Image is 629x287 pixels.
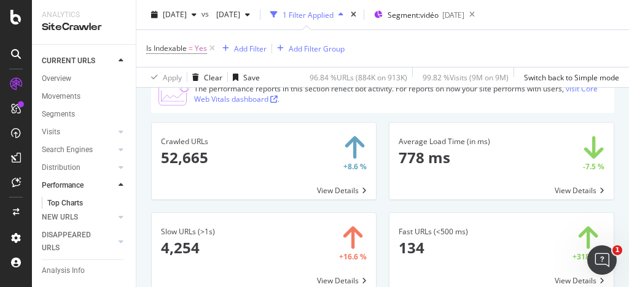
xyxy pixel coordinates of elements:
div: SiteCrawler [42,20,126,34]
span: 2025 Jun. 12th [211,9,240,20]
button: Apply [146,67,182,87]
span: 1 [612,245,622,255]
div: Clear [204,72,222,82]
div: 1 Filter Applied [283,9,334,20]
div: 96.84 % URLs ( 884K on 913K ) [310,72,407,82]
div: Performance [42,179,84,192]
div: times [348,9,359,21]
iframe: Intercom live chat [587,245,617,275]
button: Save [228,67,260,87]
div: Analysis Info [42,264,85,277]
a: visit Core Web Vitals dashboard . [194,83,598,104]
a: Top Charts [47,197,127,210]
button: Add Filter Group [272,41,345,56]
a: Visits [42,126,115,139]
button: Clear [187,67,222,87]
a: Performance [42,179,115,192]
button: 1 Filter Applied [265,5,348,25]
div: Add Filter [234,43,267,53]
a: CURRENT URLS [42,55,115,67]
div: Segments [42,108,75,121]
span: Is Indexable [146,43,187,53]
button: Add Filter [217,41,267,56]
div: DISAPPEARED URLS [42,229,104,254]
a: Movements [42,90,127,103]
div: Switch back to Simple mode [524,72,619,82]
a: Overview [42,72,127,85]
a: Analysis Info [42,264,127,277]
div: Analytics [42,10,126,20]
span: = [189,43,193,53]
div: Movements [42,90,80,103]
button: [DATE] [211,5,255,25]
a: DISAPPEARED URLS [42,229,115,254]
a: Segments [42,108,127,121]
span: vs [201,8,211,18]
div: Visits [42,126,60,139]
div: 99.82 % Visits ( 9M on 9M ) [423,72,509,82]
div: Add Filter Group [289,43,345,53]
div: Top Charts [47,197,83,210]
div: Search Engines [42,143,93,156]
span: Yes [195,40,207,57]
button: [DATE] [146,5,201,25]
div: [DATE] [442,10,464,20]
button: Switch back to Simple mode [519,67,619,87]
span: Segment: vidéo [388,10,439,20]
img: CjTTJyXI.png [158,82,189,105]
a: Search Engines [42,143,115,156]
div: CURRENT URLS [42,55,95,67]
span: 2025 Aug. 8th [163,9,187,20]
button: Segment:vidéo[DATE] [369,5,464,25]
div: Distribution [42,161,80,174]
a: Distribution [42,161,115,174]
div: Overview [42,72,71,85]
div: The performance reports in this section reflect bot activity. For reports on how your site perfor... [194,83,607,104]
a: NEW URLS [42,211,115,224]
div: NEW URLS [42,211,78,224]
div: Save [243,72,260,82]
div: Apply [163,72,182,82]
